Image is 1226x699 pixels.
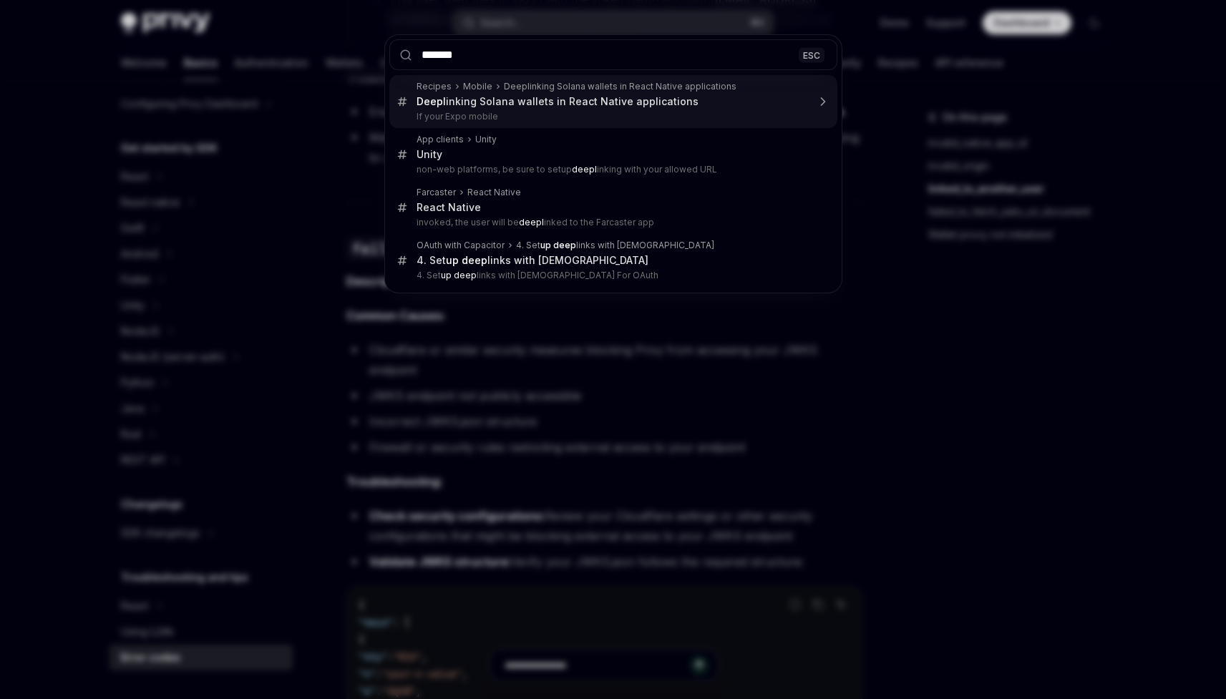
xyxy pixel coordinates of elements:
[475,134,497,145] div: Unity
[417,95,699,108] div: inking Solana wallets in React Native applications
[417,134,464,145] div: App clients
[463,81,492,92] div: Mobile
[516,240,714,251] div: 4. Set links with [DEMOGRAPHIC_DATA]
[417,81,452,92] div: Recipes
[441,270,477,280] b: up deep
[417,254,648,267] div: 4. Set links with [DEMOGRAPHIC_DATA]
[504,81,736,92] div: Deeplinking Solana wallets in React Native applications
[417,240,505,251] div: OAuth with Capacitor
[417,201,481,214] div: React Native
[417,187,456,198] div: Farcaster
[417,164,807,175] p: non-web platforms, be sure to setup inking with your allowed URL
[572,164,597,175] b: deepl
[540,240,576,250] b: up deep
[446,254,487,266] b: up deep
[417,111,807,122] p: If your Expo mobile
[467,187,521,198] div: React Native
[417,270,807,281] p: 4. Set links with [DEMOGRAPHIC_DATA] For OAuth
[417,217,807,228] p: invoked, the user will be inked to the Farcaster app
[417,95,446,107] b: Deepl
[519,217,544,228] b: deepl
[417,148,442,161] div: Unity
[799,47,824,62] div: ESC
